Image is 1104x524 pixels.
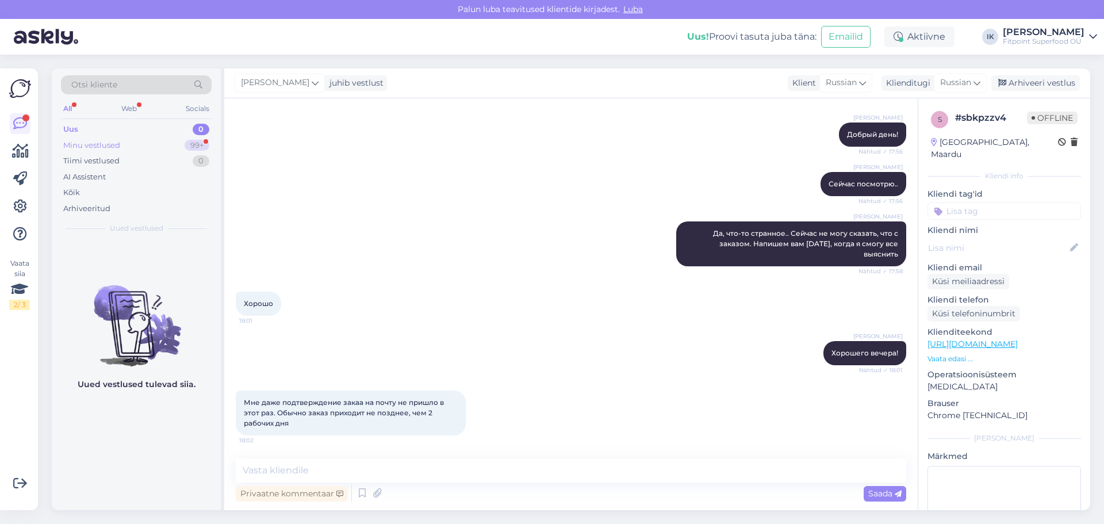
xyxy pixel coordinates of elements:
[239,436,282,445] span: 18:02
[881,77,930,89] div: Klienditugi
[829,179,898,188] span: Сейчас посмотрю..
[1003,37,1084,46] div: Fitpoint Superfood OÜ
[61,101,74,116] div: All
[1003,28,1097,46] a: [PERSON_NAME]Fitpoint Superfood OÜ
[853,332,903,341] span: [PERSON_NAME]
[78,378,195,391] p: Uued vestlused tulevad siia.
[859,366,903,374] span: Nähtud ✓ 18:01
[928,242,1068,254] input: Lisa nimi
[858,267,903,276] span: Nähtud ✓ 17:58
[244,299,273,308] span: Хорошо
[927,188,1081,200] p: Kliendi tag'id
[927,262,1081,274] p: Kliendi email
[927,326,1081,338] p: Klienditeekond
[927,306,1020,322] div: Küsi telefoninumbrit
[927,369,1081,381] p: Operatsioonisüsteem
[788,77,816,89] div: Klient
[241,77,309,89] span: [PERSON_NAME]
[193,124,209,135] div: 0
[687,31,709,42] b: Uus!
[858,147,903,156] span: Nähtud ✓ 17:56
[110,223,163,234] span: Uued vestlused
[826,77,857,89] span: Russian
[847,130,898,139] span: Добрый день!
[63,155,120,167] div: Tiimi vestlused
[927,450,1081,462] p: Märkmed
[63,187,80,198] div: Kõik
[927,171,1081,181] div: Kliendi info
[620,4,646,14] span: Luba
[119,101,139,116] div: Web
[183,101,212,116] div: Socials
[927,202,1081,220] input: Lisa tag
[239,316,282,325] span: 18:01
[853,163,903,171] span: [PERSON_NAME]
[193,155,209,167] div: 0
[853,212,903,221] span: [PERSON_NAME]
[938,115,942,124] span: s
[927,354,1081,364] p: Vaata edasi ...
[931,136,1058,160] div: [GEOGRAPHIC_DATA], Maardu
[927,397,1081,410] p: Brauser
[52,265,221,368] img: No chats
[821,26,871,48] button: Emailid
[9,300,30,310] div: 2 / 3
[831,349,898,357] span: Хорошего вечера!
[687,30,816,44] div: Proovi tasuta juba täna:
[927,294,1081,306] p: Kliendi telefon
[955,111,1027,125] div: # sbkpzzv4
[927,381,1081,393] p: [MEDICAL_DATA]
[1003,28,1084,37] div: [PERSON_NAME]
[858,197,903,205] span: Nähtud ✓ 17:56
[940,77,971,89] span: Russian
[325,77,384,89] div: juhib vestlust
[927,224,1081,236] p: Kliendi nimi
[927,410,1081,422] p: Chrome [TECHNICAL_ID]
[982,29,998,45] div: IK
[71,79,117,91] span: Otsi kliente
[868,488,902,499] span: Saada
[713,229,900,258] span: Да, что-то странное.. Сейчас не могу сказать, что с заказом. Напишем вам [DATE], когда я смогу вс...
[63,171,106,183] div: AI Assistent
[991,75,1080,91] div: Arhiveeri vestlus
[927,339,1018,349] a: [URL][DOMAIN_NAME]
[1027,112,1078,124] span: Offline
[63,203,110,215] div: Arhiveeritud
[884,26,954,47] div: Aktiivne
[9,258,30,310] div: Vaata siia
[927,433,1081,443] div: [PERSON_NAME]
[63,140,120,151] div: Minu vestlused
[9,78,31,100] img: Askly Logo
[927,274,1009,289] div: Küsi meiliaadressi
[853,113,903,122] span: [PERSON_NAME]
[185,140,209,151] div: 99+
[244,398,446,427] span: Мне даже подтверждение закаа на почту не пришло в этот раз. Обычно заказ приходит не позднее, чем...
[63,124,78,135] div: Uus
[236,486,348,502] div: Privaatne kommentaar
